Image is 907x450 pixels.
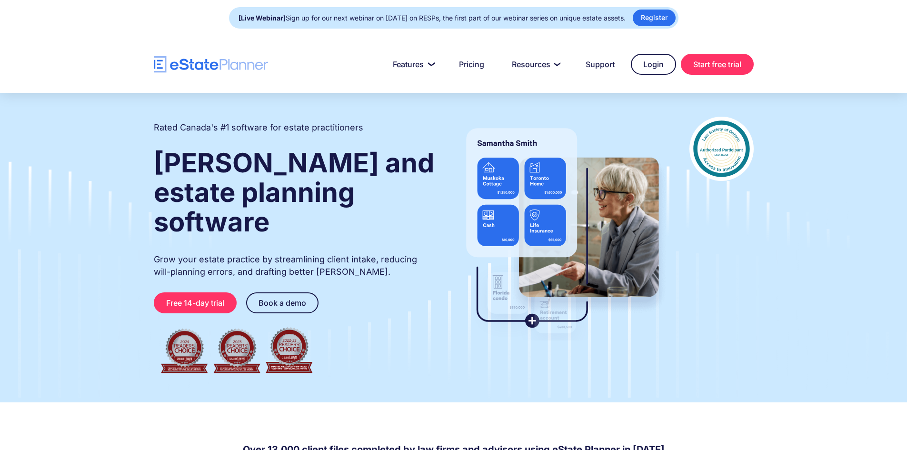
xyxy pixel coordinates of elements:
a: Login [631,54,676,75]
p: Grow your estate practice by streamlining client intake, reducing will-planning errors, and draft... [154,253,436,278]
a: Support [574,55,626,74]
a: Resources [500,55,569,74]
a: Book a demo [246,292,319,313]
a: Register [633,10,676,26]
img: estate planner showing wills to their clients, using eState Planner, a leading estate planning so... [455,117,670,340]
a: Features [381,55,443,74]
strong: [Live Webinar] [239,14,286,22]
a: home [154,56,268,73]
h2: Rated Canada's #1 software for estate practitioners [154,121,363,134]
a: Start free trial [681,54,754,75]
a: Pricing [448,55,496,74]
strong: [PERSON_NAME] and estate planning software [154,147,434,238]
a: Free 14-day trial [154,292,237,313]
div: Sign up for our next webinar on [DATE] on RESPs, the first part of our webinar series on unique e... [239,11,626,25]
